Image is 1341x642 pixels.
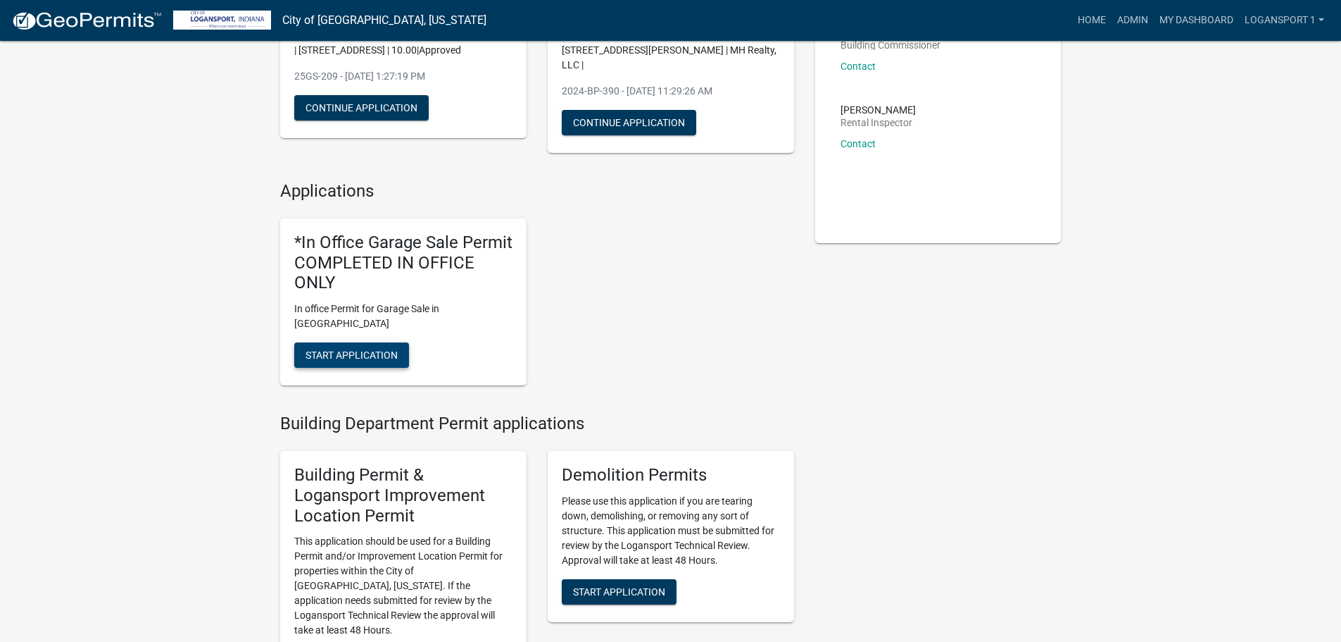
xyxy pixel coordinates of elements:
[1072,7,1112,34] a: Home
[280,414,794,434] h4: Building Department Permit applications
[282,8,486,32] a: City of [GEOGRAPHIC_DATA], [US_STATE]
[306,350,398,361] span: Start Application
[294,465,512,526] h5: Building Permit & Logansport Improvement Location Permit
[562,465,780,486] h5: Demolition Permits
[280,181,794,202] h4: Applications
[294,342,409,368] button: Start Application
[562,579,676,605] button: Start Application
[294,69,512,84] p: 25GS-209 - [DATE] 1:27:19 PM
[294,302,512,331] p: In office Permit for Garage Sale in [GEOGRAPHIC_DATA]
[841,40,940,50] p: Building Commissioner
[841,118,916,128] p: Rental Inspector
[841,105,916,115] p: [PERSON_NAME]
[1239,7,1330,34] a: Logansport 1
[294,233,512,293] h5: *In Office Garage Sale Permit COMPLETED IN OFFICE ONLY
[562,494,780,568] p: Please use this application if you are tearing down, demolishing, or removing any sort of structu...
[1112,7,1154,34] a: Admin
[841,138,876,149] a: Contact
[173,11,271,30] img: City of Logansport, Indiana
[562,110,696,135] button: Continue Application
[294,95,429,121] button: Continue Application
[573,586,665,597] span: Start Application
[562,84,780,99] p: 2024-BP-390 - [DATE] 11:29:26 AM
[562,43,780,73] p: [STREET_ADDRESS][PERSON_NAME] | MH Realty, LLC |
[1154,7,1239,34] a: My Dashboard
[841,61,876,72] a: Contact
[294,43,512,58] p: | [STREET_ADDRESS] | 10.00|Approved
[294,534,512,638] p: This application should be used for a Building Permit and/or Improvement Location Permit for prop...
